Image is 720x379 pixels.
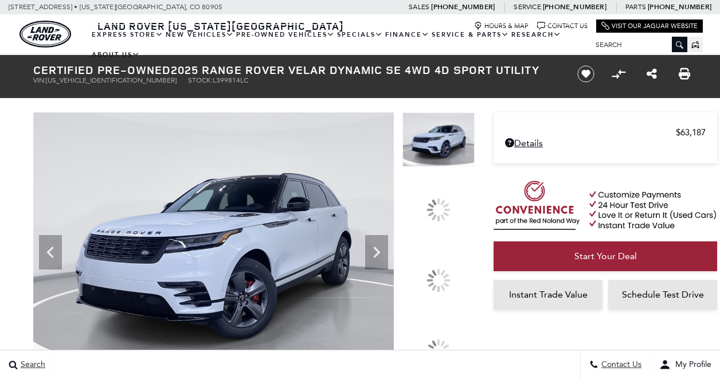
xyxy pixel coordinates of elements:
a: [PHONE_NUMBER] [431,2,495,11]
button: user-profile-menu [651,350,720,379]
span: L399814LC [213,76,248,84]
span: [US_VEHICLE_IDENTIFICATION_NUMBER] [46,76,177,84]
a: Start Your Deal [494,241,717,271]
a: EXPRESS STORE [91,25,165,45]
span: My Profile [671,360,711,370]
button: Save vehicle [573,65,598,83]
span: Service [514,3,541,11]
a: New Vehicles [165,25,235,45]
span: $63,187 [676,127,706,138]
span: Start Your Deal [574,251,637,261]
a: [PHONE_NUMBER] [648,2,711,11]
a: Land Rover [US_STATE][GEOGRAPHIC_DATA] [91,19,351,33]
a: Print this Certified Pre-Owned 2025 Range Rover Velar Dynamic SE 4WD 4D Sport Utility [679,67,690,81]
a: Details [505,138,706,149]
a: [STREET_ADDRESS] • [US_STATE][GEOGRAPHIC_DATA], CO 80905 [9,3,222,11]
a: land-rover [19,21,71,48]
span: Sales [409,3,429,11]
span: VIN: [33,76,46,84]
nav: Main Navigation [91,25,587,65]
a: Finance [384,25,431,45]
strong: Certified Pre-Owned [33,62,171,77]
a: Research [510,25,562,45]
h1: 2025 Range Rover Velar Dynamic SE 4WD 4D Sport Utility [33,64,558,76]
span: Instant Trade Value [509,289,588,300]
button: Compare vehicle [610,65,627,83]
span: Parts [625,3,646,11]
span: Schedule Test Drive [622,289,704,300]
a: Instant Trade Value [494,280,602,310]
a: Pre-Owned Vehicles [235,25,336,45]
a: About Us [91,45,141,65]
span: Land Rover [US_STATE][GEOGRAPHIC_DATA] [97,19,344,33]
a: $63,187 [505,127,706,138]
span: Contact Us [598,360,641,370]
a: Specials [336,25,384,45]
a: Visit Our Jaguar Website [601,22,698,30]
img: Certified Used 2025 White Land Rover Dynamic SE image 1 [402,112,475,167]
span: Search [18,360,45,370]
a: Service & Parts [431,25,510,45]
a: Contact Us [537,22,588,30]
a: Share this Certified Pre-Owned 2025 Range Rover Velar Dynamic SE 4WD 4D Sport Utility [647,67,657,81]
a: [PHONE_NUMBER] [543,2,606,11]
a: Hours & Map [474,22,529,30]
span: Stock: [188,76,213,84]
a: Schedule Test Drive [608,280,717,310]
input: Search [587,38,687,52]
img: Land Rover [19,21,71,48]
